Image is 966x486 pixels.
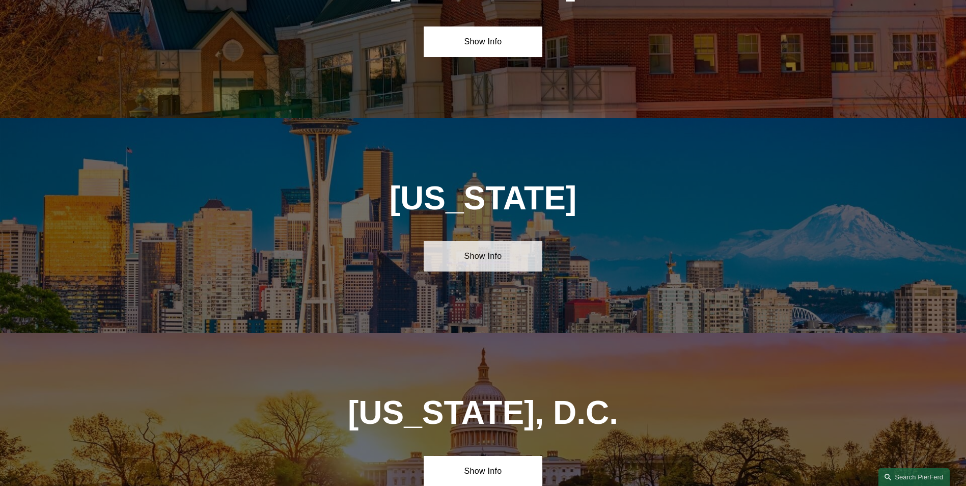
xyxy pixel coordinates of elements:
[424,26,542,57] a: Show Info
[364,180,602,217] h1: [US_STATE]
[424,241,542,272] a: Show Info
[878,468,950,486] a: Search this site
[305,394,661,431] h1: [US_STATE], D.C.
